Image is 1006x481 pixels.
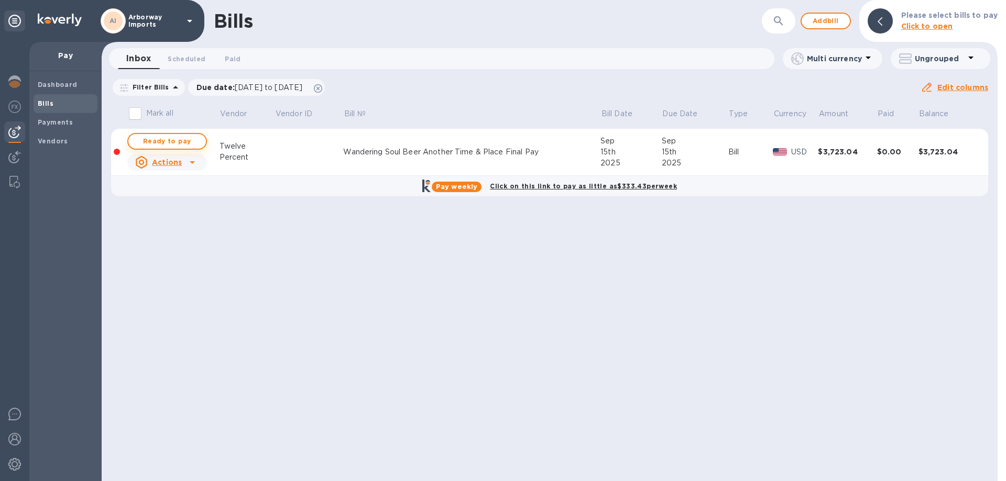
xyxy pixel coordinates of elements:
[819,108,862,119] span: Amount
[915,53,965,64] p: Ungrouped
[220,152,275,163] div: Percent
[877,147,918,157] div: $0.00
[38,81,78,88] b: Dashboard
[600,158,662,169] div: 2025
[146,108,173,119] p: Mark all
[729,108,748,119] p: Type
[878,108,894,119] p: Paid
[729,108,761,119] span: Type
[128,83,169,92] p: Filter Bills
[919,108,962,119] span: Balance
[214,10,253,32] h1: Bills
[600,136,662,147] div: Sep
[152,158,182,166] u: Actions
[728,147,773,158] div: Bill
[436,183,477,191] b: Pay weekly
[791,147,818,158] p: USD
[38,118,73,126] b: Payments
[937,83,988,92] u: Edit columns
[220,108,247,119] p: Vendor
[127,133,207,150] button: Ready to pay
[225,53,240,64] span: Paid
[128,14,181,28] p: Arborway Imports
[196,82,308,93] p: Due date :
[774,108,806,119] p: Currency
[662,147,728,158] div: 15th
[168,53,205,64] span: Scheduled
[38,137,68,145] b: Vendors
[662,108,711,119] span: Due Date
[878,108,907,119] span: Paid
[276,108,326,119] span: Vendor ID
[662,158,728,169] div: 2025
[600,147,662,158] div: 15th
[819,108,848,119] p: Amount
[38,99,53,107] b: Bills
[344,108,379,119] span: Bill №
[126,51,151,66] span: Inbox
[343,147,600,158] div: Wandering Soul Beer Another Time & Place Final Pay
[220,108,260,119] span: Vendor
[4,10,25,31] div: Unpin categories
[662,136,728,147] div: Sep
[818,147,877,157] div: $3,723.04
[490,182,677,190] b: Click on this link to pay as little as $333.43 per week
[602,108,646,119] span: Bill Date
[344,108,366,119] p: Bill №
[901,22,953,30] b: Click to open
[235,83,302,92] span: [DATE] to [DATE]
[807,53,862,64] p: Multi currency
[810,15,841,27] span: Add bill
[110,17,117,25] b: AI
[38,14,82,26] img: Logo
[38,50,93,61] p: Pay
[602,108,632,119] p: Bill Date
[137,135,198,148] span: Ready to pay
[8,100,21,113] img: Foreign exchange
[188,79,325,96] div: Due date:[DATE] to [DATE]
[773,148,787,155] img: USD
[918,147,977,157] div: $3,723.04
[662,108,697,119] p: Due Date
[919,108,948,119] p: Balance
[801,13,851,29] button: Addbill
[901,11,998,19] b: Please select bills to pay
[220,141,275,152] div: Twelve
[276,108,312,119] p: Vendor ID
